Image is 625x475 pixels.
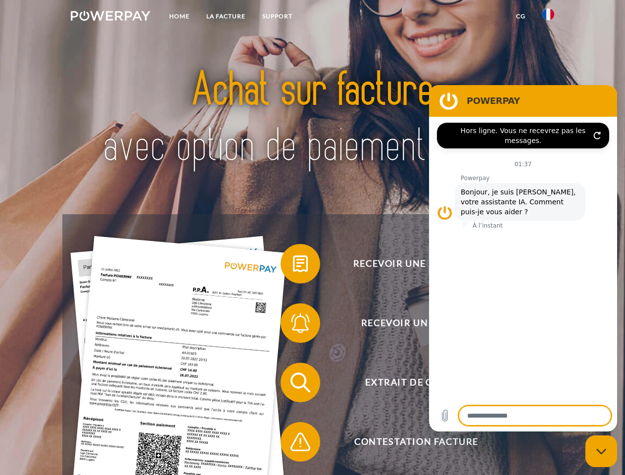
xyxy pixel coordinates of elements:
[295,422,537,462] span: Contestation Facture
[542,8,554,20] img: fr
[429,85,617,431] iframe: Fenêtre de messagerie
[508,7,534,25] a: CG
[288,311,313,335] img: qb_bell.svg
[281,422,538,462] button: Contestation Facture
[95,47,530,190] img: title-powerpay_fr.svg
[295,363,537,402] span: Extrait de compte
[295,303,537,343] span: Recevoir un rappel?
[254,7,301,25] a: Support
[161,7,198,25] a: Home
[71,11,150,21] img: logo-powerpay-white.svg
[281,363,538,402] button: Extrait de compte
[585,435,617,467] iframe: Bouton de lancement de la fenêtre de messagerie, conversation en cours
[198,7,254,25] a: LA FACTURE
[288,429,313,454] img: qb_warning.svg
[281,303,538,343] button: Recevoir un rappel?
[288,370,313,395] img: qb_search.svg
[281,244,538,284] button: Recevoir une facture ?
[295,244,537,284] span: Recevoir une facture ?
[288,251,313,276] img: qb_bill.svg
